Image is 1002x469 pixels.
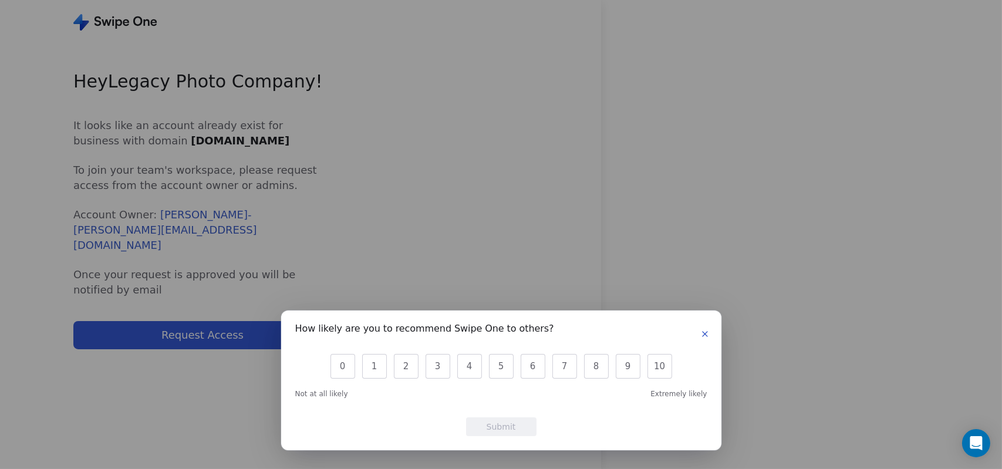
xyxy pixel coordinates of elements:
[552,354,577,379] button: 7
[650,389,707,399] span: Extremely likely
[394,354,419,379] button: 2
[362,354,387,379] button: 1
[295,389,348,399] span: Not at all likely
[426,354,450,379] button: 3
[647,354,672,379] button: 10
[521,354,545,379] button: 6
[457,354,482,379] button: 4
[584,354,609,379] button: 8
[466,417,537,436] button: Submit
[330,354,355,379] button: 0
[295,325,554,336] h1: How likely are you to recommend Swipe One to others?
[616,354,640,379] button: 9
[489,354,514,379] button: 5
